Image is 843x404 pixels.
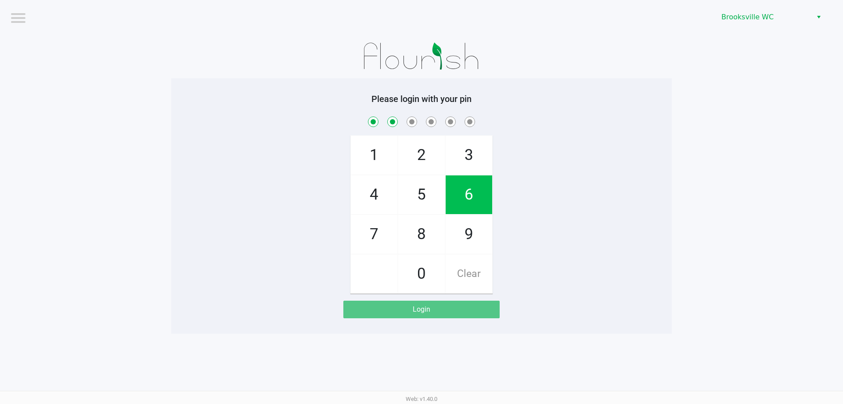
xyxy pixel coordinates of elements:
span: Clear [446,255,492,293]
span: Web: v1.40.0 [406,396,437,402]
span: 2 [398,136,445,175]
span: 1 [351,136,397,175]
span: 5 [398,175,445,214]
span: 6 [446,175,492,214]
span: 9 [446,215,492,254]
span: 4 [351,175,397,214]
span: 0 [398,255,445,293]
h5: Please login with your pin [178,94,665,104]
span: 7 [351,215,397,254]
span: Brooksville WC [721,12,807,22]
button: Select [812,9,825,25]
span: 8 [398,215,445,254]
span: 3 [446,136,492,175]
